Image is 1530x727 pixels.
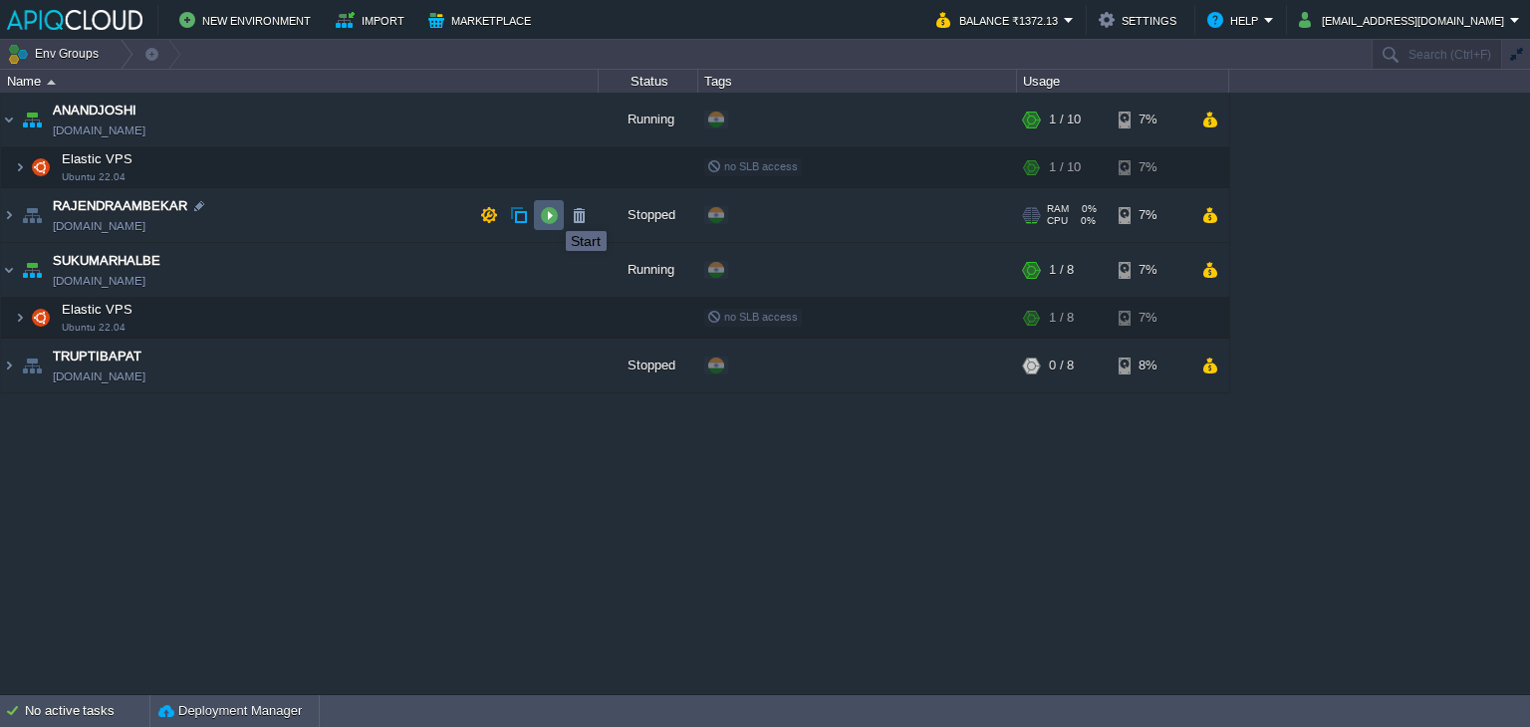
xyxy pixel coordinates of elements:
[1119,339,1183,392] div: 8%
[53,101,136,121] a: ANANDJOSHI
[599,188,698,242] div: Stopped
[336,8,410,32] button: Import
[53,347,141,366] a: TRUPTIBAPAT
[25,695,149,727] div: No active tasks
[1299,8,1510,32] button: [EMAIL_ADDRESS][DOMAIN_NAME]
[600,70,697,93] div: Status
[53,251,160,271] a: SUKUMARHALBE
[18,188,46,242] img: AMDAwAAAACH5BAEAAAAALAAAAAABAAEAAAICRAEAOw==
[60,301,135,318] span: Elastic VPS
[571,233,602,249] div: Start
[62,171,126,183] span: Ubuntu 22.04
[7,10,142,30] img: APIQCloud
[1099,8,1182,32] button: Settings
[18,339,46,392] img: AMDAwAAAACH5BAEAAAAALAAAAAABAAEAAAICRAEAOw==
[60,150,135,167] span: Elastic VPS
[1076,215,1096,227] span: 0%
[599,93,698,146] div: Running
[599,339,698,392] div: Stopped
[53,121,145,140] a: [DOMAIN_NAME]
[53,271,145,291] a: [DOMAIN_NAME]
[1049,147,1081,187] div: 1 / 10
[1049,339,1074,392] div: 0 / 8
[53,196,187,216] a: RAJENDRAAMBEKAR
[1049,298,1074,338] div: 1 / 8
[1077,203,1097,215] span: 0%
[27,147,55,187] img: AMDAwAAAACH5BAEAAAAALAAAAAABAAEAAAICRAEAOw==
[1049,93,1081,146] div: 1 / 10
[1,339,17,392] img: AMDAwAAAACH5BAEAAAAALAAAAAABAAEAAAICRAEAOw==
[60,302,135,317] a: Elastic VPSUbuntu 22.04
[699,70,1016,93] div: Tags
[158,701,302,721] button: Deployment Manager
[1119,188,1183,242] div: 7%
[1,188,17,242] img: AMDAwAAAACH5BAEAAAAALAAAAAABAAEAAAICRAEAOw==
[1,93,17,146] img: AMDAwAAAACH5BAEAAAAALAAAAAABAAEAAAICRAEAOw==
[1119,298,1183,338] div: 7%
[2,70,598,93] div: Name
[707,160,798,172] span: no SLB access
[1047,215,1068,227] span: CPU
[14,298,26,338] img: AMDAwAAAACH5BAEAAAAALAAAAAABAAEAAAICRAEAOw==
[1119,243,1183,297] div: 7%
[1119,147,1183,187] div: 7%
[428,8,537,32] button: Marketplace
[47,80,56,85] img: AMDAwAAAACH5BAEAAAAALAAAAAABAAEAAAICRAEAOw==
[599,243,698,297] div: Running
[936,8,1064,32] button: Balance ₹1372.13
[1049,243,1074,297] div: 1 / 8
[1,243,17,297] img: AMDAwAAAACH5BAEAAAAALAAAAAABAAEAAAICRAEAOw==
[53,366,145,386] a: [DOMAIN_NAME]
[60,151,135,166] a: Elastic VPSUbuntu 22.04
[1207,8,1264,32] button: Help
[1018,70,1228,93] div: Usage
[27,298,55,338] img: AMDAwAAAACH5BAEAAAAALAAAAAABAAEAAAICRAEAOw==
[53,216,145,236] a: [DOMAIN_NAME]
[707,311,798,323] span: no SLB access
[14,147,26,187] img: AMDAwAAAACH5BAEAAAAALAAAAAABAAEAAAICRAEAOw==
[1047,203,1069,215] span: RAM
[179,8,317,32] button: New Environment
[18,93,46,146] img: AMDAwAAAACH5BAEAAAAALAAAAAABAAEAAAICRAEAOw==
[1119,93,1183,146] div: 7%
[7,40,106,68] button: Env Groups
[18,243,46,297] img: AMDAwAAAACH5BAEAAAAALAAAAAABAAEAAAICRAEAOw==
[62,322,126,334] span: Ubuntu 22.04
